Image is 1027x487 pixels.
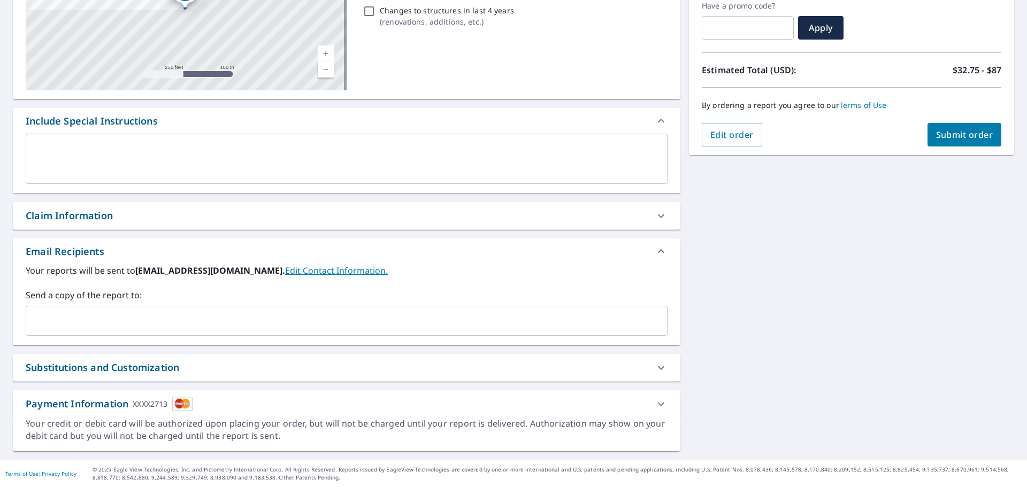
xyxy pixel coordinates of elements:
[13,390,680,418] div: Payment InformationXXXX2713cardImage
[702,101,1001,110] p: By ordering a report you agree to our
[26,360,179,375] div: Substitutions and Customization
[702,123,762,146] button: Edit order
[5,470,76,477] p: |
[13,108,680,134] div: Include Special Instructions
[380,5,514,16] p: Changes to structures in last 4 years
[839,100,887,110] a: Terms of Use
[380,16,514,27] p: ( renovations, additions, etc. )
[26,418,668,442] div: Your credit or debit card will be authorized upon placing your order, but will not be charged unt...
[928,123,1002,146] button: Submit order
[26,264,668,277] label: Your reports will be sent to
[135,265,285,276] b: [EMAIL_ADDRESS][DOMAIN_NAME].
[5,470,39,477] a: Terms of Use
[26,289,668,302] label: Send a copy of the report to:
[13,354,680,381] div: Substitutions and Customization
[953,64,1001,76] p: $32.75 - $87
[26,244,104,259] div: Email Recipients
[13,238,680,264] div: Email Recipients
[93,466,1022,482] p: © 2025 Eagle View Technologies, Inc. and Pictometry International Corp. All Rights Reserved. Repo...
[702,1,794,11] label: Have a promo code?
[26,397,193,411] div: Payment Information
[318,61,334,78] a: Current Level 17, Zoom Out
[42,470,76,477] a: Privacy Policy
[807,22,835,34] span: Apply
[318,45,334,61] a: Current Level 17, Zoom In
[13,202,680,229] div: Claim Information
[26,114,158,128] div: Include Special Instructions
[702,64,852,76] p: Estimated Total (USD):
[26,208,113,223] div: Claim Information
[172,397,193,411] img: cardImage
[936,129,993,141] span: Submit order
[710,129,754,141] span: Edit order
[133,397,167,411] div: XXXX2713
[798,16,844,40] button: Apply
[285,265,388,276] a: EditContactInfo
